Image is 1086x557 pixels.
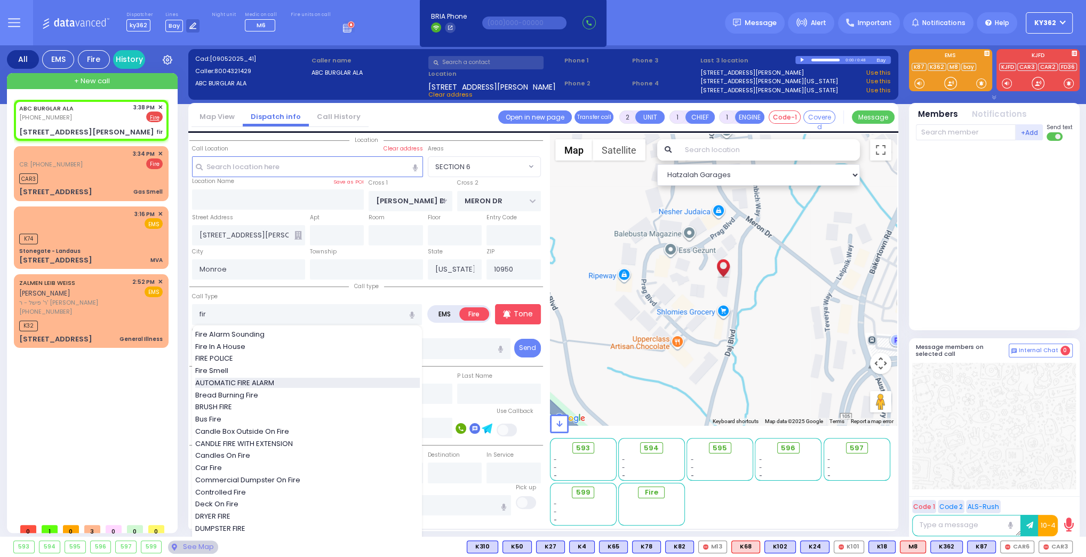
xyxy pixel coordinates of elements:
span: Call type [349,282,384,290]
span: [PHONE_NUMBER] [19,307,72,316]
span: - [759,456,762,464]
div: [STREET_ADDRESS] [19,334,92,345]
span: Bread Burning Fire [195,390,262,401]
span: Car Fire [195,463,226,473]
div: CAR3 [1039,540,1073,553]
span: 3:16 PM [134,210,155,218]
span: 0 [63,525,79,533]
span: Fire Alarm Sounding [195,329,268,340]
span: Candles On Fire [195,450,254,461]
label: Last 3 location [700,56,796,65]
div: K362 [930,540,963,553]
a: K87 [912,63,927,71]
div: / [855,54,857,66]
span: + New call [74,76,110,86]
span: 2:52 PM [132,278,155,286]
button: Code 2 [938,500,964,513]
span: SECTION 6 [428,156,541,177]
span: Deck On Fire [195,499,242,510]
label: Call Info [192,327,215,335]
input: Search location here [192,156,423,177]
span: Candle Box Outside On Fire [195,426,293,437]
label: Call Type [192,292,218,301]
a: [STREET_ADDRESS][PERSON_NAME][US_STATE] [700,77,838,86]
span: SECTION 6 [435,162,470,172]
span: Send text [1047,123,1073,131]
div: fir [156,128,163,136]
button: Drag Pegman onto the map to open Street View [870,391,891,412]
span: - [554,500,557,508]
span: - [827,464,831,472]
span: - [691,456,694,464]
span: Phone 4 [632,79,697,88]
a: Dispatch info [243,112,309,122]
u: Fire [150,114,159,122]
button: ky362 [1026,12,1073,34]
a: CAR3 [1017,63,1037,71]
input: Search a contact [428,56,544,69]
div: K27 [536,540,565,553]
span: Location [349,136,384,144]
span: Phone 1 [564,56,629,65]
label: Cross 1 [369,179,388,187]
div: All [7,50,39,69]
span: FIRE POLICE [195,353,237,364]
span: ר' פישל - ר' [PERSON_NAME] [19,298,129,307]
button: Code 1 [912,500,936,513]
span: ky362 [1034,18,1056,28]
span: CAR3 [19,173,38,184]
span: Important [857,18,891,28]
div: BLS [868,540,896,553]
a: FD36 [1059,63,1077,71]
img: comment-alt.png [1011,348,1017,354]
a: Use this [866,68,891,77]
label: Lines [165,12,200,18]
span: - [622,472,625,480]
span: - [554,508,557,516]
label: Use Callback [497,407,533,416]
span: Fire In A House [195,341,249,352]
div: K310 [467,540,498,553]
label: Entry Code [486,213,517,222]
a: Use this [866,86,891,95]
input: (000)000-00000 [482,17,566,29]
span: - [759,464,762,472]
span: 8004321429 [214,67,251,75]
span: ✕ [158,149,163,158]
span: - [759,472,762,480]
span: Fire [645,487,658,498]
div: [STREET_ADDRESS][PERSON_NAME] [19,127,154,138]
span: [09052025_41] [210,54,256,63]
span: 0 [106,525,122,533]
h5: Message members on selected call [916,344,1009,357]
span: BRUSH FIRE [195,402,236,412]
span: 1 [42,525,58,533]
div: BLS [536,540,565,553]
div: 594 [39,541,60,553]
span: 593 [576,443,590,453]
div: BLS [467,540,498,553]
span: K32 [19,321,38,331]
span: 0 [1060,346,1070,355]
span: Commercial Dumpster On Fire [195,475,304,486]
a: [STREET_ADDRESS][PERSON_NAME][US_STATE] [700,86,838,95]
div: BLS [665,540,694,553]
div: 596 [91,541,111,553]
label: Call Location [192,145,228,153]
span: 599 [576,487,590,498]
div: BLS [502,540,532,553]
div: ALS [731,540,760,553]
div: Bay [876,56,891,64]
label: Fire units on call [291,12,331,18]
label: In Service [486,451,514,459]
a: ABC BURGLAR ALA [19,104,74,113]
button: ENGINE [735,110,764,124]
img: message.svg [733,19,741,27]
label: Save as POI [333,178,364,186]
a: M8 [947,63,960,71]
button: Members [918,108,958,121]
label: P Last Name [457,372,492,380]
span: - [827,472,831,480]
img: Google [553,411,588,425]
div: See map [168,540,218,554]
